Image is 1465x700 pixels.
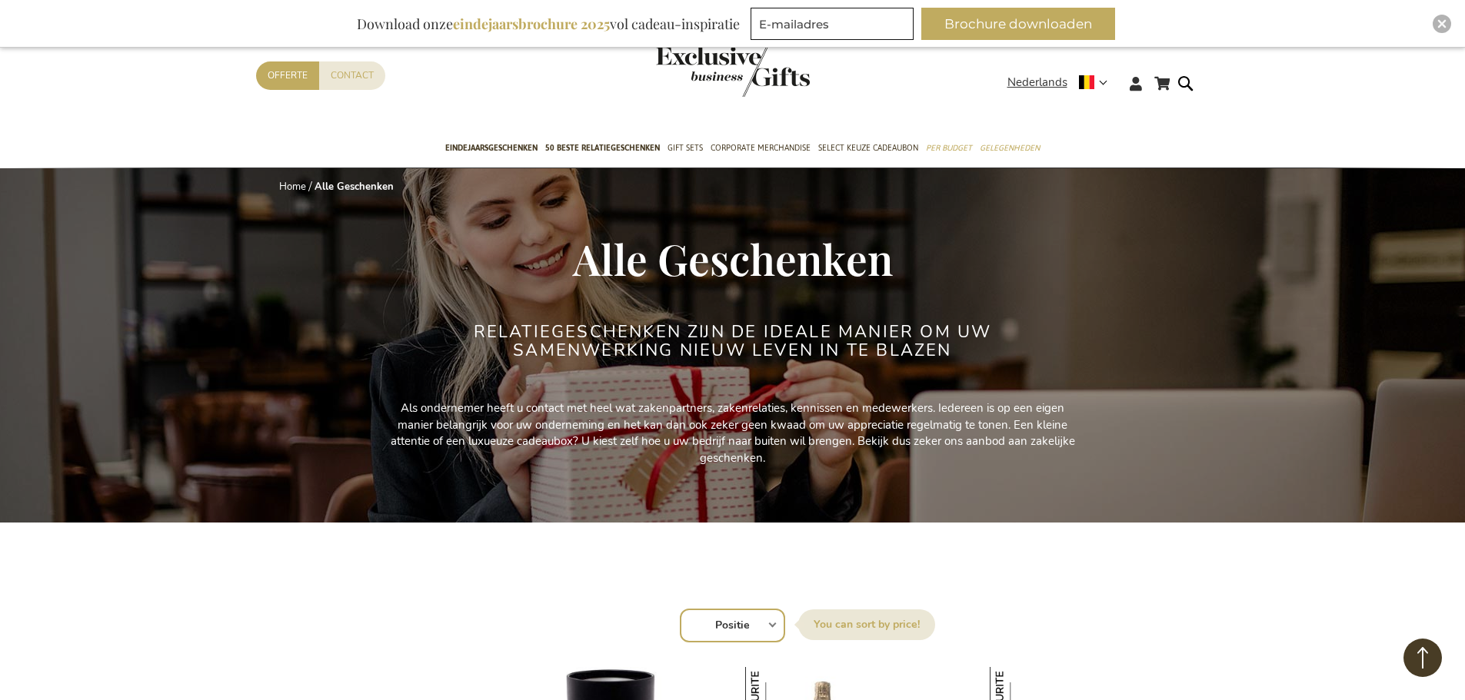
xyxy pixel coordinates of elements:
[798,609,935,640] label: Sorteer op
[315,180,394,194] strong: Alle Geschenken
[921,8,1115,40] button: Brochure downloaden
[711,140,811,156] span: Corporate Merchandise
[1437,19,1447,28] img: Close
[279,180,306,194] a: Home
[453,15,610,33] b: eindejaarsbrochure 2025
[926,140,972,156] span: Per Budget
[387,400,1079,466] p: Als ondernemer heeft u contact met heel wat zakenpartners, zakenrelaties, kennissen en medewerker...
[319,61,385,90] a: Contact
[256,61,319,90] a: Offerte
[1433,15,1451,33] div: Close
[668,140,703,156] span: Gift Sets
[444,323,1021,360] h2: Relatiegeschenken zijn de ideale manier om uw samenwerking nieuw leven in te blazen
[980,140,1040,156] span: Gelegenheden
[818,140,918,156] span: Select Keuze Cadeaubon
[656,46,733,97] a: store logo
[573,230,893,287] span: Alle Geschenken
[656,46,810,97] img: Exclusive Business gifts logo
[1007,74,1067,91] span: Nederlands
[1007,74,1117,91] div: Nederlands
[350,8,747,40] div: Download onze vol cadeau-inspiratie
[445,140,538,156] span: Eindejaarsgeschenken
[545,140,660,156] span: 50 beste relatiegeschenken
[751,8,918,45] form: marketing offers and promotions
[751,8,914,40] input: E-mailadres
